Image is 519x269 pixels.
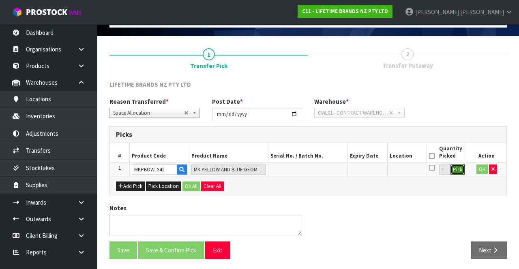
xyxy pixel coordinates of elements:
[146,181,181,191] button: Pick Location
[347,143,387,162] th: Expiry Date
[382,61,433,70] span: Transfer Putaway
[26,7,67,17] span: ProStock
[387,143,427,162] th: Location
[109,74,507,265] span: Transfer Pick
[12,7,22,17] img: cube-alt.png
[118,164,121,171] span: 1
[110,143,130,162] th: #
[212,108,302,120] input: Post Date
[132,164,177,175] input: Code
[318,108,389,118] span: CWL01 - CONTRACT WAREHOUSING [GEOGRAPHIC_DATA]
[471,241,507,259] button: Next
[203,48,215,60] span: 1
[302,8,388,15] strong: C11 - LIFETIME BRANDS NZ PTY LTD
[212,97,243,106] label: Post Date
[109,241,137,259] button: Save
[467,143,506,162] th: Action
[450,164,465,175] button: Pick
[109,81,191,88] span: LIFETIME BRANDS NZ PTY LTD
[201,181,224,191] button: Clear All
[191,164,266,175] input: Name
[69,9,81,17] small: WMS
[189,143,268,162] th: Product Name
[268,143,347,162] th: Serial No. / Batch No.
[182,181,200,191] button: Ok All
[314,97,349,106] label: Warehouse
[460,8,504,16] span: [PERSON_NAME]
[130,143,189,162] th: Product Code
[113,108,184,118] span: Space Allocation
[401,48,414,60] span: 2
[109,204,127,212] label: Notes
[116,131,500,139] h3: Picks
[415,8,459,16] span: [PERSON_NAME]
[190,62,227,70] span: Transfer Pick
[205,241,230,259] button: Exit
[476,164,488,174] button: OK
[437,143,467,162] th: Quantity Picked
[298,5,392,18] a: C11 - LIFETIME BRANDS NZ PTY LTD
[109,97,169,106] label: Reason Transferred
[116,181,145,191] button: Add Pick
[138,241,204,259] button: Save & Confirm Pick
